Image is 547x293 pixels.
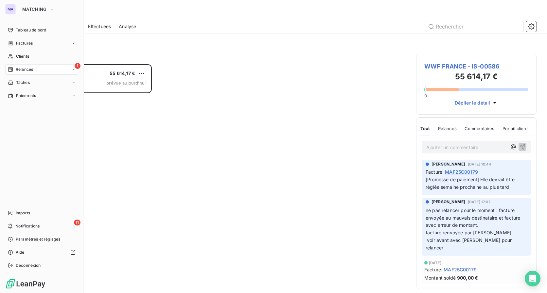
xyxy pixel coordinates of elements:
div: MA [5,4,16,14]
span: [DATE] 10:44 [468,162,491,166]
span: ne pas relancer pour le moment : facture envoyée au mauvais destinataire et facture avec erreur d... [426,207,521,250]
span: Notifications [15,223,40,229]
span: MAF25C00179 [444,266,477,273]
span: [PERSON_NAME] [432,161,465,167]
span: 900,00 € [457,274,478,281]
img: Logo LeanPay [5,279,46,289]
span: 11 [74,220,80,225]
span: Tout [420,126,430,131]
span: [DATE] [429,261,441,265]
span: [Promesse de paiement] Elle devrait être réglée semaine prochaine au plus tard. [426,177,516,190]
span: Clients [16,53,29,59]
span: Portail client [503,126,528,131]
span: Déconnexion [16,263,41,268]
span: Imports [16,210,30,216]
span: MATCHING [22,7,47,12]
div: grid [31,64,152,293]
span: Effectuées [88,23,111,30]
span: MAF25C00179 [445,168,478,175]
span: [PERSON_NAME] [432,199,465,205]
span: Facture : [424,266,442,273]
span: Relances [16,67,33,72]
span: Déplier le détail [455,99,490,106]
span: Paramètres et réglages [16,236,60,242]
span: Facture : [426,168,444,175]
span: Factures [16,40,33,46]
span: [DATE] 17:07 [468,200,490,204]
span: 0 [424,93,427,98]
button: Déplier le détail [453,99,500,107]
span: Analyse [119,23,136,30]
span: Tableau de bord [16,27,46,33]
div: Open Intercom Messenger [525,271,540,286]
span: prévue aujourd’hui [106,80,146,86]
a: Aide [5,247,78,258]
span: Montant soldé [424,274,456,281]
h3: 55 614,17 € [424,71,528,84]
span: Commentaires [465,126,495,131]
span: 1 [75,63,80,69]
span: Aide [16,249,25,255]
span: Tâches [16,80,30,86]
span: Relances [438,126,457,131]
input: Rechercher [425,21,523,32]
span: 55 614,17 € [110,70,135,76]
span: Paiements [16,93,36,99]
span: WWF FRANCE - IS-00586 [424,62,528,71]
